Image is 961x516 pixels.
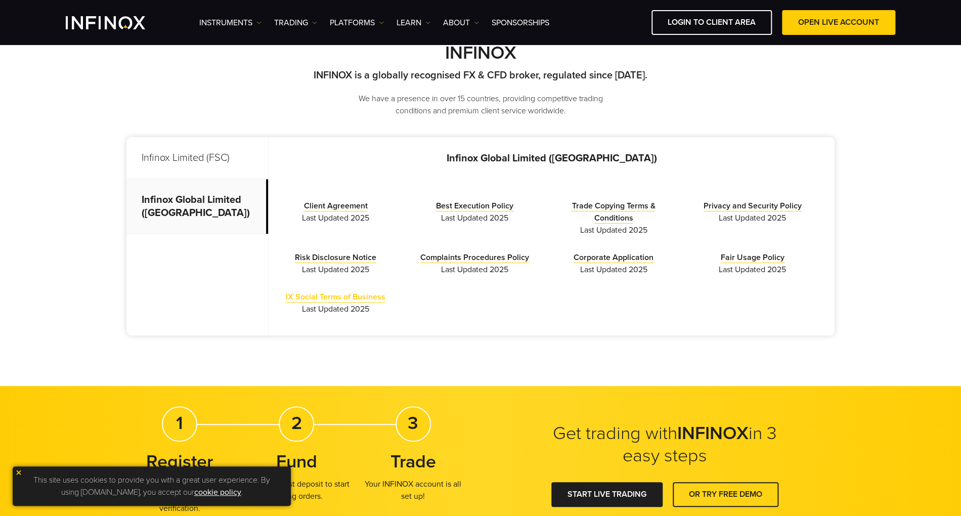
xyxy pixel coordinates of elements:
[677,422,749,444] strong: INFINOX
[651,10,772,35] a: LOGIN TO CLIENT AREA
[572,201,655,224] a: Trade Copying Terms & Conditions
[276,451,317,472] strong: Fund
[274,212,398,224] span: Last Updated 2025
[66,16,169,29] a: INFINOX Logo
[436,201,513,211] a: Best Execution Policy
[291,412,302,434] strong: 2
[274,303,398,315] span: Last Updated 2025
[274,17,317,29] a: TRADING
[721,252,784,263] a: Fair Usage Policy
[397,17,430,29] a: Learn
[199,17,261,29] a: Instruments
[341,93,620,117] p: We have a presence in over 15 countries, providing competitive trading conditions and premium cli...
[690,264,814,276] span: Last Updated 2025
[176,412,183,434] strong: 1
[330,17,384,29] a: PLATFORMS
[552,224,676,236] span: Last Updated 2025
[314,69,647,81] strong: INFINOX is a globally recognised FX & CFD broker, regulated since [DATE].
[552,264,676,276] span: Last Updated 2025
[360,478,466,502] p: Your INFINOX account is all set up!
[443,17,479,29] a: ABOUT
[492,17,549,29] a: SPONSORSHIPS
[551,482,663,507] a: START LIVE TRADING
[126,179,268,234] p: Infinox Global Limited ([GEOGRAPHIC_DATA])
[408,412,418,434] strong: 3
[673,482,778,507] a: OR TRY FREE DEMO
[286,292,385,303] a: IX Social Terms of Business
[690,212,814,224] span: Last Updated 2025
[413,264,537,276] span: Last Updated 2025
[574,252,653,263] a: Corporate Application
[126,137,268,179] p: Infinox Limited (FSC)
[390,451,436,472] strong: Trade
[15,469,22,476] img: yellow close icon
[243,478,350,502] p: Make your first deposit to start placing orders.
[269,152,835,164] p: Infinox Global Limited ([GEOGRAPHIC_DATA])
[295,252,376,263] a: Risk Disclosure Notice
[146,451,213,472] strong: Register
[194,487,241,497] a: cookie policy
[782,10,895,35] a: OPEN LIVE ACCOUNT
[445,42,516,64] strong: INFINOX
[18,471,286,501] p: This site uses cookies to provide you with a great user experience. By using [DOMAIN_NAME], you a...
[413,212,537,224] span: Last Updated 2025
[704,201,802,211] a: Privacy and Security Policy
[420,252,529,263] a: Complaints Procedures Policy
[303,201,367,211] a: Client Agreement
[538,422,791,467] h2: Get trading with in 3 easy steps
[274,264,398,276] span: Last Updated 2025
